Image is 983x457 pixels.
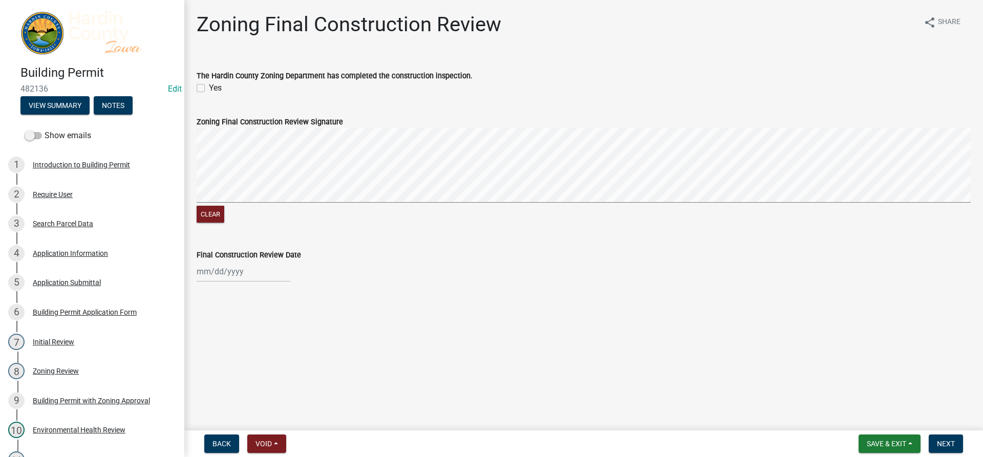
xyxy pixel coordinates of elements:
span: Save & Exit [867,440,906,448]
label: The Hardin County Zoning Department has completed the construction inspection. [197,73,473,80]
wm-modal-confirm: Edit Application Number [168,84,182,94]
label: Show emails [25,129,91,142]
div: Zoning Review [33,367,79,375]
label: Yes [209,82,222,94]
span: Void [255,440,272,448]
div: 2 [8,186,25,203]
div: 5 [8,274,25,291]
wm-modal-confirm: Notes [94,102,133,111]
button: Notes [94,96,133,115]
button: Void [247,434,286,453]
div: 10 [8,422,25,438]
button: Clear [197,206,224,223]
span: Next [937,440,955,448]
img: Hardin County, Iowa [20,11,168,55]
a: Edit [168,84,182,94]
div: 9 [8,393,25,409]
div: Building Permit with Zoning Approval [33,397,150,404]
div: Building Permit Application Form [33,309,137,316]
div: Initial Review [33,338,74,345]
span: Share [938,16,960,29]
button: View Summary [20,96,90,115]
label: Final Construction Review Date [197,252,301,259]
i: share [924,16,936,29]
div: Application Submittal [33,279,101,286]
div: 1 [8,157,25,173]
div: 8 [8,363,25,379]
div: 7 [8,334,25,350]
button: Next [929,434,963,453]
button: Back [204,434,239,453]
div: Environmental Health Review [33,426,125,433]
span: Back [212,440,231,448]
h1: Zoning Final Construction Review [197,12,501,37]
div: 6 [8,304,25,320]
div: Application Information [33,250,108,257]
label: Zoning Final Construction Review Signature [197,119,343,126]
div: Search Parcel Data [33,220,93,227]
button: shareShare [915,12,969,32]
input: mm/dd/yyyy [197,261,290,282]
div: Introduction to Building Permit [33,161,130,168]
span: 482136 [20,84,164,94]
div: 3 [8,215,25,232]
wm-modal-confirm: Summary [20,102,90,111]
div: Require User [33,191,73,198]
div: 4 [8,245,25,262]
h4: Building Permit [20,66,176,80]
button: Save & Exit [859,434,921,453]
